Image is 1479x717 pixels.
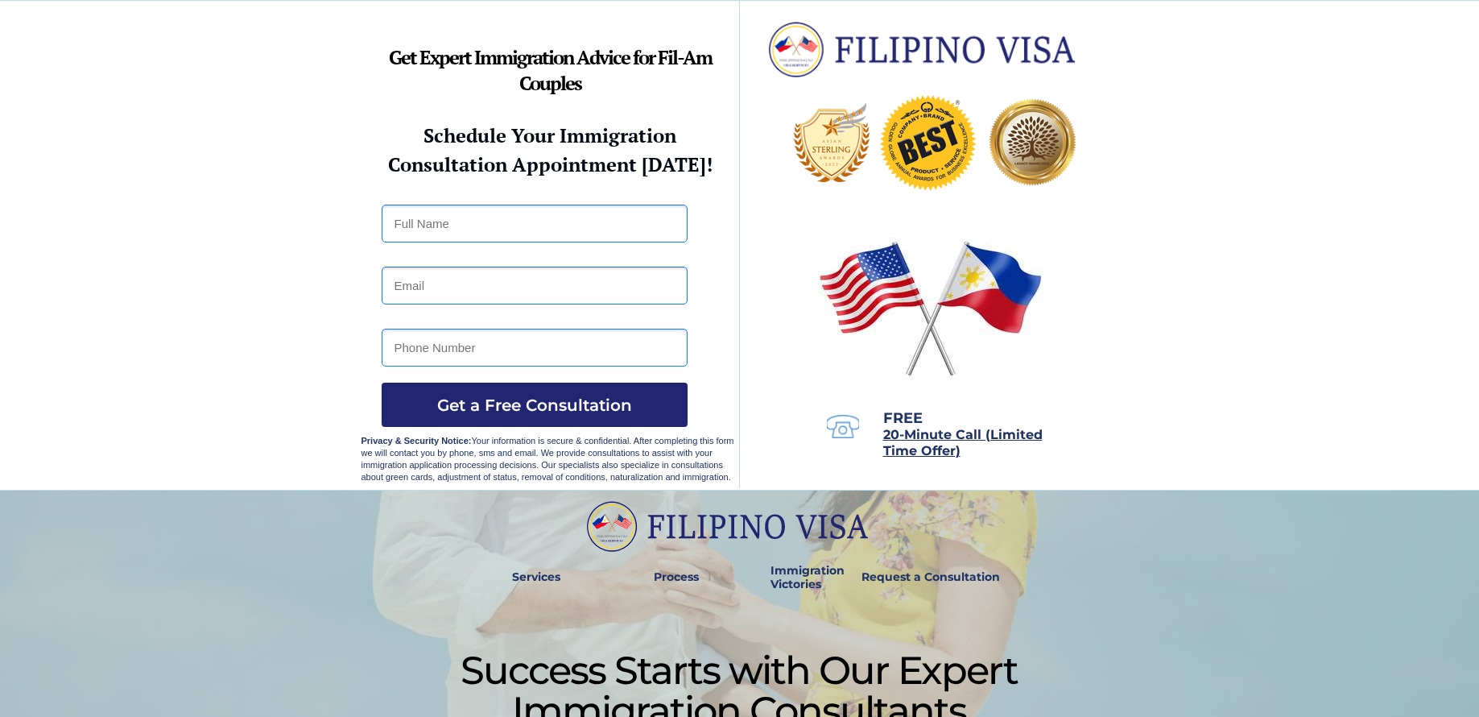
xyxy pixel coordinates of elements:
input: Full Name [382,205,688,242]
strong: Privacy & Security Notice: [361,436,472,446]
strong: Get Expert Immigration Advice for Fil-Am Couples [389,44,712,96]
strong: Schedule Your Immigration [423,122,676,148]
a: Services [502,559,572,596]
strong: Immigration Victories [770,563,845,591]
input: Phone Number [382,329,688,367]
strong: Process [654,570,699,584]
a: 20-Minute Call (Limited Time Offer) [883,429,1043,458]
button: Get a Free Consultation [382,383,688,427]
span: FREE [883,409,923,427]
strong: Services [512,570,560,584]
a: Request a Consultation [854,559,1007,596]
span: Your information is secure & confidential. After completing this form we will contact you by phon... [361,436,734,482]
strong: Consultation Appointment [DATE]! [388,151,713,177]
span: 20-Minute Call (Limited Time Offer) [883,427,1043,458]
strong: Request a Consultation [861,570,1000,584]
input: Email [382,267,688,305]
a: Immigration Victories [764,559,818,596]
a: Process [646,559,707,596]
span: Get a Free Consultation [382,396,688,415]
